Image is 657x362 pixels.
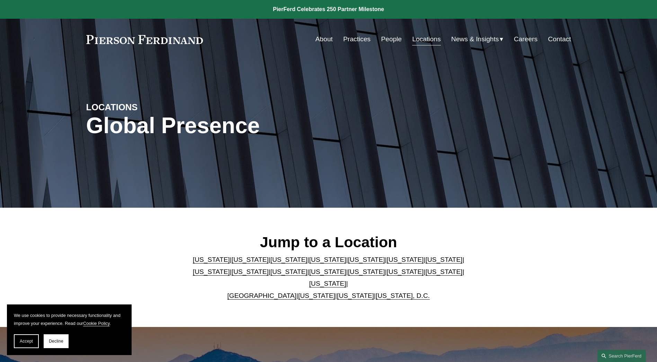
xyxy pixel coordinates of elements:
[232,268,269,275] a: [US_STATE]
[270,268,308,275] a: [US_STATE]
[232,256,269,263] a: [US_STATE]
[227,292,296,299] a: [GEOGRAPHIC_DATA]
[14,311,125,327] p: We use cookies to provide necessary functionality and improve your experience. Read our .
[83,321,110,326] a: Cookie Policy
[193,268,230,275] a: [US_STATE]
[86,102,207,113] h4: LOCATIONS
[49,339,63,344] span: Decline
[376,292,430,299] a: [US_STATE], D.C.
[187,233,470,251] h2: Jump to a Location
[298,292,335,299] a: [US_STATE]
[193,256,230,263] a: [US_STATE]
[451,33,504,46] a: folder dropdown
[387,268,424,275] a: [US_STATE]
[309,280,346,287] a: [US_STATE]
[387,256,424,263] a: [US_STATE]
[425,268,462,275] a: [US_STATE]
[316,33,333,46] a: About
[514,33,538,46] a: Careers
[381,33,402,46] a: People
[309,256,346,263] a: [US_STATE]
[412,33,441,46] a: Locations
[343,33,371,46] a: Practices
[20,339,33,344] span: Accept
[348,256,385,263] a: [US_STATE]
[7,304,132,355] section: Cookie banner
[187,254,470,302] p: | | | | | | | | | | | | | | | | | |
[548,33,571,46] a: Contact
[14,334,39,348] button: Accept
[86,113,409,138] h1: Global Presence
[348,268,385,275] a: [US_STATE]
[451,33,499,45] span: News & Insights
[309,268,346,275] a: [US_STATE]
[270,256,308,263] a: [US_STATE]
[425,256,462,263] a: [US_STATE]
[44,334,69,348] button: Decline
[337,292,374,299] a: [US_STATE]
[597,350,646,362] a: Search this site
